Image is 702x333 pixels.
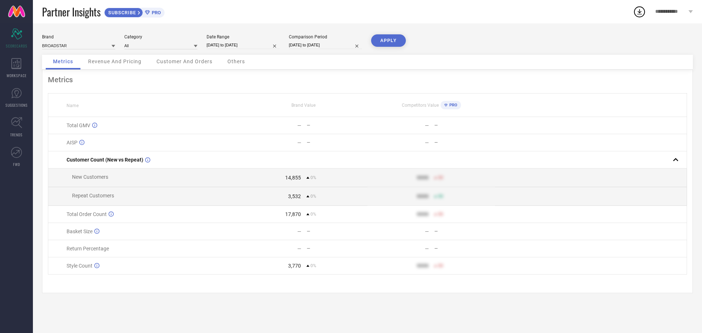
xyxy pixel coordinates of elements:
[67,103,79,108] span: Name
[104,6,165,18] a: SUBSCRIBEPRO
[288,263,301,269] div: 3,770
[307,246,367,251] div: —
[425,246,429,251] div: —
[67,263,93,269] span: Style Count
[434,246,495,251] div: —
[156,58,212,64] span: Customer And Orders
[402,103,439,108] span: Competitors Value
[425,228,429,234] div: —
[310,263,316,268] span: 0%
[438,212,443,217] span: 50
[297,140,301,145] div: —
[7,73,27,78] span: WORKSPACE
[67,140,78,145] span: AISP
[310,175,316,180] span: 0%
[417,175,429,181] div: 9999
[5,102,28,108] span: SUGGESTIONS
[289,41,362,49] input: Select comparison period
[297,228,301,234] div: —
[371,34,406,47] button: APPLY
[42,4,101,19] span: Partner Insights
[67,211,107,217] span: Total Order Count
[105,10,138,15] span: SUBSCRIBE
[417,193,429,199] div: 9999
[72,193,114,198] span: Repeat Customers
[67,122,90,128] span: Total GMV
[72,174,108,180] span: New Customers
[310,194,316,199] span: 0%
[48,75,687,84] div: Metrics
[124,34,197,39] div: Category
[448,103,457,107] span: PRO
[42,34,115,39] div: Brand
[289,34,362,39] div: Comparison Period
[310,212,316,217] span: 0%
[417,211,429,217] div: 9999
[67,157,143,163] span: Customer Count (New vs Repeat)
[6,43,27,49] span: SCORECARDS
[67,228,93,234] span: Basket Size
[633,5,646,18] div: Open download list
[207,41,280,49] input: Select date range
[434,140,495,145] div: —
[285,175,301,181] div: 14,855
[297,122,301,128] div: —
[307,123,367,128] div: —
[438,263,443,268] span: 50
[425,122,429,128] div: —
[307,140,367,145] div: —
[88,58,141,64] span: Revenue And Pricing
[438,175,443,180] span: 50
[227,58,245,64] span: Others
[291,103,316,108] span: Brand Value
[285,211,301,217] div: 17,870
[417,263,429,269] div: 9999
[207,34,280,39] div: Date Range
[307,229,367,234] div: —
[438,194,443,199] span: 50
[53,58,73,64] span: Metrics
[10,132,23,137] span: TRENDS
[425,140,429,145] div: —
[434,229,495,234] div: —
[150,10,161,15] span: PRO
[297,246,301,251] div: —
[13,162,20,167] span: FWD
[67,246,109,251] span: Return Percentage
[434,123,495,128] div: —
[288,193,301,199] div: 3,532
